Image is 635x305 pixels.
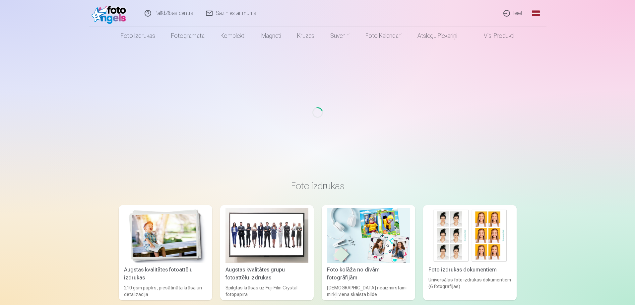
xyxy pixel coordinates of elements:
a: Fotogrāmata [163,27,213,45]
img: Augstas kvalitātes grupu fotoattēlu izdrukas [225,208,308,263]
h3: Foto izdrukas [124,180,511,192]
a: Foto kalendāri [357,27,410,45]
a: Foto kolāža no divām fotogrāfijāmFoto kolāža no divām fotogrāfijām[DEMOGRAPHIC_DATA] neaizmirstam... [322,205,415,300]
a: Atslēgu piekariņi [410,27,465,45]
a: Magnēti [253,27,289,45]
a: Suvenīri [322,27,357,45]
a: Foto izdrukas [113,27,163,45]
img: Foto kolāža no divām fotogrāfijām [327,208,410,263]
a: Foto izdrukas dokumentiemFoto izdrukas dokumentiemUniversālas foto izdrukas dokumentiem (6 fotogr... [423,205,517,300]
a: Komplekti [213,27,253,45]
img: Augstas kvalitātes fotoattēlu izdrukas [124,208,207,263]
div: 210 gsm papīrs, piesātināta krāsa un detalizācija [121,284,210,298]
div: [DEMOGRAPHIC_DATA] neaizmirstami mirkļi vienā skaistā bildē [324,284,413,298]
a: Visi produkti [465,27,522,45]
div: Universālas foto izdrukas dokumentiem (6 fotogrāfijas) [426,276,514,298]
a: Augstas kvalitātes fotoattēlu izdrukasAugstas kvalitātes fotoattēlu izdrukas210 gsm papīrs, piesā... [119,205,212,300]
div: Foto izdrukas dokumentiem [426,266,514,274]
div: Foto kolāža no divām fotogrāfijām [324,266,413,282]
a: Krūzes [289,27,322,45]
div: Augstas kvalitātes grupu fotoattēlu izdrukas [223,266,311,282]
div: Spilgtas krāsas uz Fuji Film Crystal fotopapīra [223,284,311,298]
img: /fa1 [92,3,130,24]
img: Foto izdrukas dokumentiem [428,208,511,263]
a: Augstas kvalitātes grupu fotoattēlu izdrukasAugstas kvalitātes grupu fotoattēlu izdrukasSpilgtas ... [220,205,314,300]
div: Augstas kvalitātes fotoattēlu izdrukas [121,266,210,282]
